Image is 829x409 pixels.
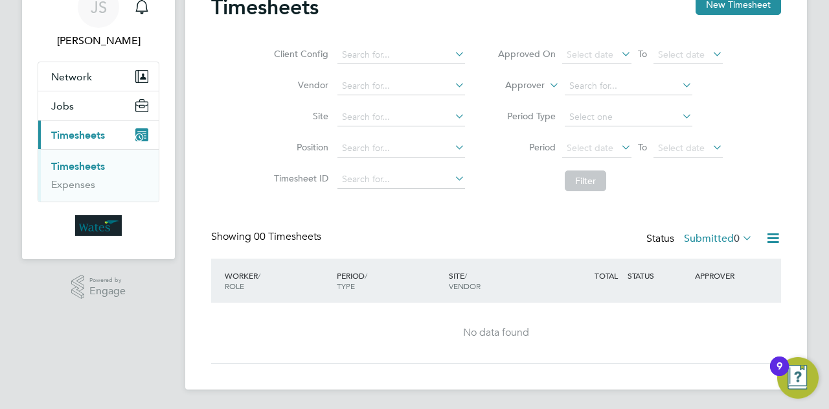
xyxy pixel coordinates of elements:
[258,270,260,281] span: /
[38,121,159,149] button: Timesheets
[634,45,651,62] span: To
[38,62,159,91] button: Network
[270,141,328,153] label: Position
[565,108,692,126] input: Select one
[658,142,705,154] span: Select date
[365,270,367,281] span: /
[224,326,768,340] div: No data found
[337,281,355,291] span: TYPE
[270,110,328,122] label: Site
[734,232,740,245] span: 0
[211,230,324,244] div: Showing
[51,71,92,83] span: Network
[51,100,74,112] span: Jobs
[337,170,465,189] input: Search for...
[464,270,467,281] span: /
[497,110,556,122] label: Period Type
[51,129,105,141] span: Timesheets
[567,49,613,60] span: Select date
[51,178,95,191] a: Expenses
[89,275,126,286] span: Powered by
[51,160,105,172] a: Timesheets
[449,281,481,291] span: VENDOR
[38,91,159,120] button: Jobs
[634,139,651,156] span: To
[221,264,334,298] div: WORKER
[89,286,126,297] span: Engage
[337,139,465,158] input: Search for...
[38,149,159,202] div: Timesheets
[624,264,692,287] div: STATUS
[446,264,558,298] div: SITE
[254,230,321,243] span: 00 Timesheets
[486,79,545,92] label: Approver
[565,77,692,95] input: Search for...
[38,33,159,49] span: Justinas Skliutas
[777,357,819,399] button: Open Resource Center, 9 new notifications
[337,108,465,126] input: Search for...
[75,215,122,236] img: wates-logo-retina.png
[497,141,556,153] label: Period
[38,215,159,236] a: Go to home page
[497,48,556,60] label: Approved On
[565,170,606,191] button: Filter
[225,281,244,291] span: ROLE
[595,270,618,281] span: TOTAL
[567,142,613,154] span: Select date
[692,264,759,287] div: APPROVER
[71,275,126,299] a: Powered byEngage
[658,49,705,60] span: Select date
[684,232,753,245] label: Submitted
[777,366,782,383] div: 9
[270,79,328,91] label: Vendor
[646,230,755,248] div: Status
[270,48,328,60] label: Client Config
[337,46,465,64] input: Search for...
[334,264,446,298] div: PERIOD
[270,172,328,184] label: Timesheet ID
[337,77,465,95] input: Search for...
